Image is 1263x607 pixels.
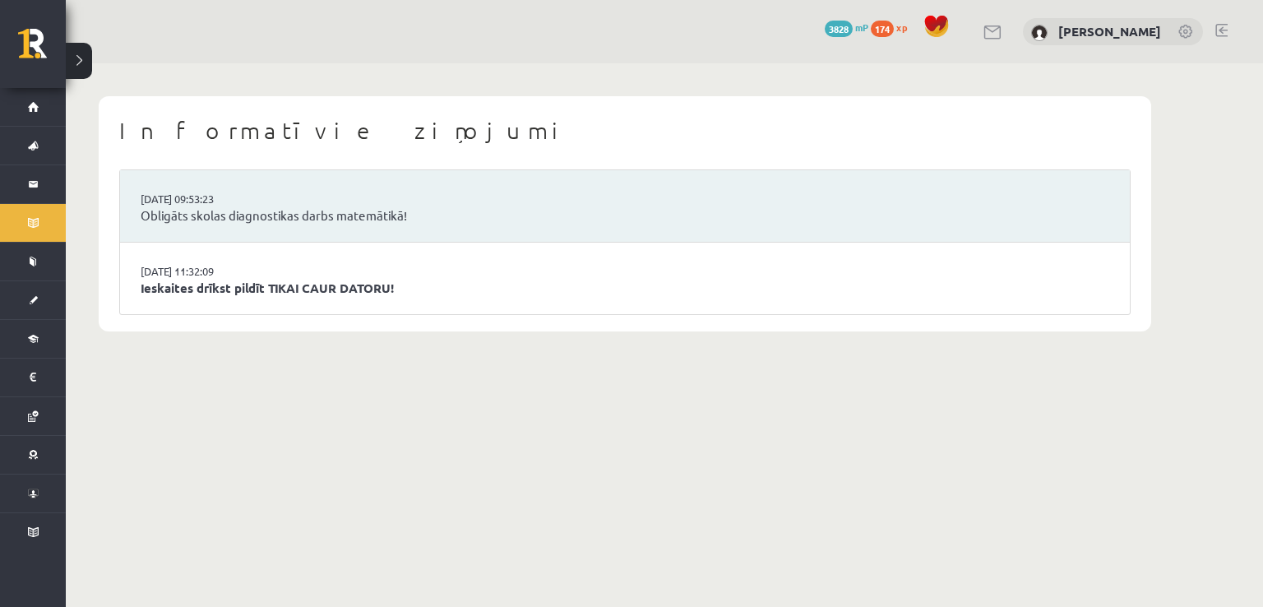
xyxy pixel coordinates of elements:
[141,263,264,280] a: [DATE] 11:32:09
[871,21,915,34] a: 174 xp
[825,21,868,34] a: 3828 mP
[119,117,1131,145] h1: Informatīvie ziņojumi
[871,21,894,37] span: 174
[18,29,66,70] a: Rīgas 1. Tālmācības vidusskola
[896,21,907,34] span: xp
[825,21,853,37] span: 3828
[141,279,1109,298] a: Ieskaites drīkst pildīt TIKAI CAUR DATORU!
[855,21,868,34] span: mP
[141,191,264,207] a: [DATE] 09:53:23
[141,206,1109,225] a: Obligāts skolas diagnostikas darbs matemātikā!
[1031,25,1048,41] img: Zane Purvlīce
[1058,23,1161,39] a: [PERSON_NAME]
